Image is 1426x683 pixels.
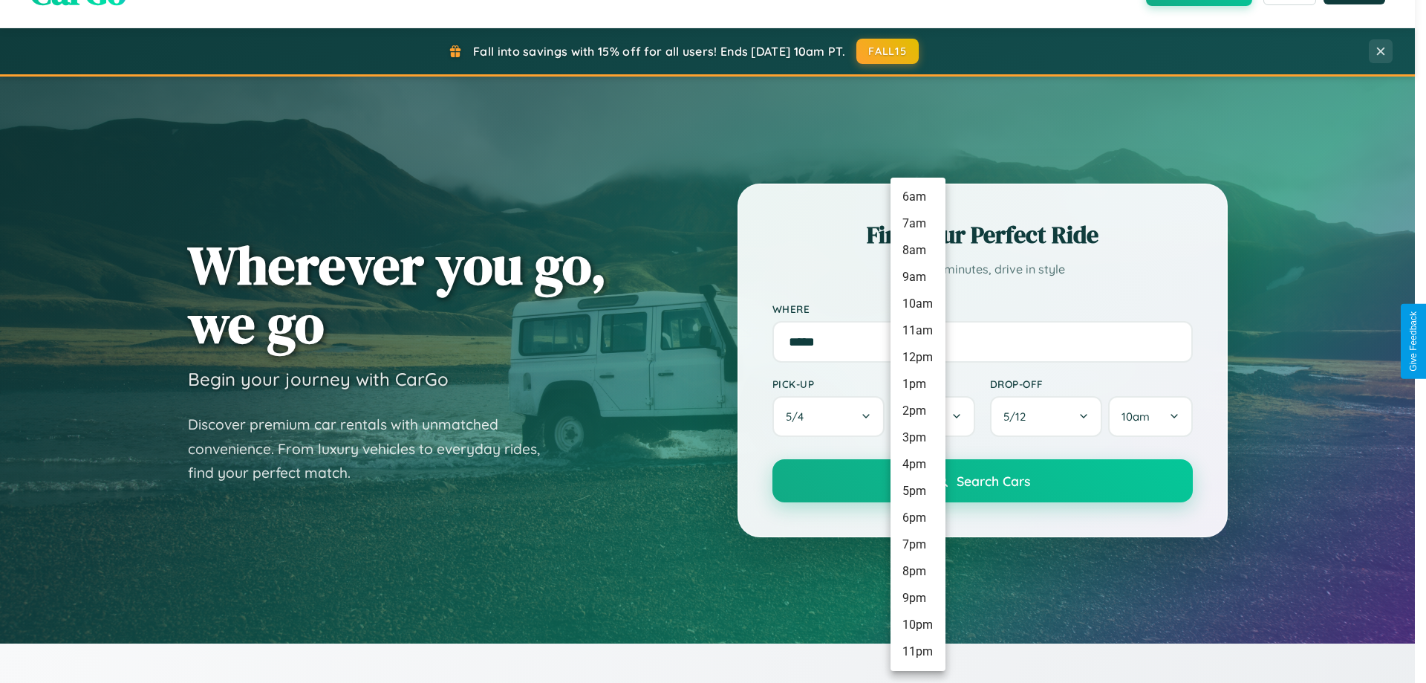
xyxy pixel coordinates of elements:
[891,505,945,531] li: 6pm
[891,638,945,665] li: 11pm
[891,398,945,424] li: 2pm
[891,291,945,317] li: 10am
[891,451,945,478] li: 4pm
[891,424,945,451] li: 3pm
[891,612,945,638] li: 10pm
[891,210,945,237] li: 7am
[891,317,945,344] li: 11am
[1408,311,1419,372] div: Give Feedback
[891,478,945,505] li: 5pm
[891,237,945,264] li: 8am
[891,558,945,585] li: 8pm
[891,264,945,291] li: 9am
[891,585,945,612] li: 9pm
[891,344,945,371] li: 12pm
[891,531,945,558] li: 7pm
[891,371,945,398] li: 1pm
[891,184,945,210] li: 6am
